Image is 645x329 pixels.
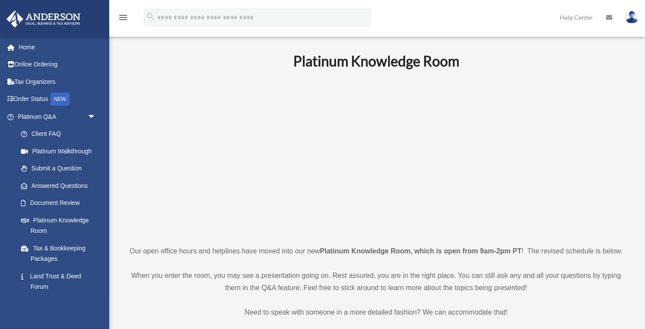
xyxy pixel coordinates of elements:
[12,295,109,313] a: Portal Feedback
[125,306,628,319] p: Need to speak with someone in a more detailed fashion? We can accommodate that!
[6,108,109,125] a: Platinum Q&Aarrow_drop_down
[125,245,628,257] p: Our open office hours and helplines have moved into our new ! The revised schedule is below.
[146,12,156,21] i: search
[125,270,628,294] p: When you enter the room, you may see a presentation going on. Rest assured, you are in the right ...
[12,267,109,295] a: Land Trust & Deed Forum
[50,93,69,106] div: NEW
[4,10,83,28] img: Anderson Advisors Platinum Portal
[12,142,109,160] a: Platinum Walkthrough
[12,211,105,239] a: Platinum Knowledge Room
[118,12,128,23] i: menu
[6,56,109,73] a: Online Ordering
[6,90,109,108] a: Order StatusNEW
[12,160,109,177] a: Submit a Question
[245,81,507,229] iframe: 231110_Toby_KnowledgeRoom
[118,15,128,23] a: menu
[320,247,521,255] strong: Platinum Knowledge Room, which is open from 9am-2pm PT
[12,239,109,267] a: Tax & Bookkeeping Packages
[12,194,109,212] a: Document Review
[6,73,109,90] a: Tax Organizers
[12,177,109,194] a: Answered Questions
[12,125,109,143] a: Client FAQ
[625,11,638,24] img: User Pic
[293,52,459,69] b: Platinum Knowledge Room
[87,108,105,126] span: arrow_drop_down
[6,38,109,56] a: Home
